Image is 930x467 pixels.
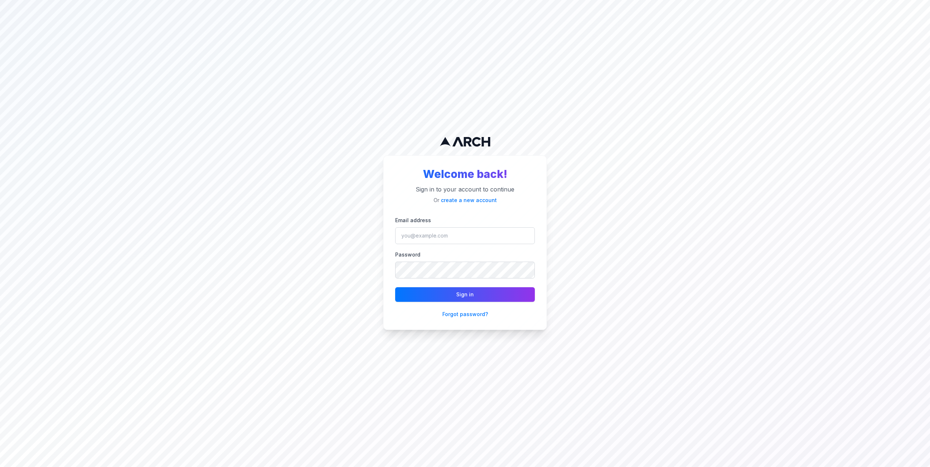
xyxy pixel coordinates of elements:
h2: Welcome back! [395,167,535,181]
a: create a new account [441,197,497,203]
label: Email address [395,217,431,223]
p: Or [395,197,535,204]
button: Sign in [395,287,535,302]
p: Sign in to your account to continue [395,185,535,194]
label: Password [395,251,420,258]
button: Forgot password? [442,311,488,318]
input: you@example.com [395,227,535,244]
